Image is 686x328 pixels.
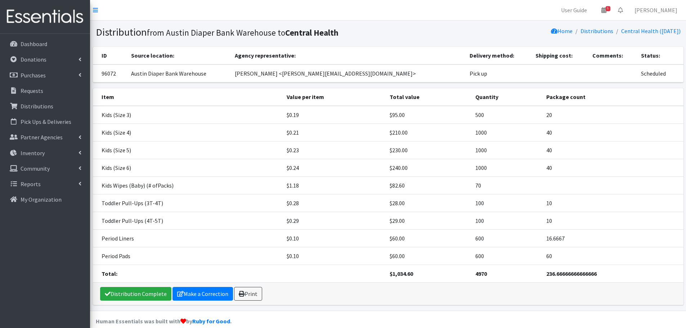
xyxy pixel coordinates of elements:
td: Period Liners [93,229,283,247]
b: Central Health [285,27,338,38]
td: $240.00 [385,159,471,176]
th: ID [93,47,127,64]
td: 40 [542,159,683,176]
td: Kids (Size 6) [93,159,283,176]
td: Scheduled [637,64,683,82]
p: My Organization [21,196,62,203]
td: $0.28 [282,194,385,212]
a: Distributions [3,99,87,113]
td: $210.00 [385,123,471,141]
td: $29.00 [385,212,471,229]
td: 10 [542,194,683,212]
td: $0.23 [282,141,385,159]
small: from Austin Diaper Bank Warehouse to [147,27,338,38]
td: 40 [542,141,683,159]
td: Kids Wipes (Baby) (# ofPacks) [93,176,283,194]
td: 1000 [471,159,542,176]
td: 600 [471,229,542,247]
td: Austin Diaper Bank Warehouse [127,64,230,82]
p: Distributions [21,103,53,110]
a: My Organization [3,192,87,207]
a: Reports [3,177,87,191]
td: Toddler Pull-Ups (3T-4T) [93,194,283,212]
th: Delivery method: [465,47,531,64]
td: 600 [471,247,542,265]
td: 60 [542,247,683,265]
td: 500 [471,106,542,124]
a: Distributions [580,27,613,35]
strong: 4970 [475,270,487,277]
h1: Distribution [96,26,386,39]
td: $60.00 [385,247,471,265]
img: HumanEssentials [3,5,87,29]
td: Kids (Size 5) [93,141,283,159]
th: Value per item [282,88,385,106]
th: Comments: [588,47,637,64]
td: 70 [471,176,542,194]
td: $0.24 [282,159,385,176]
td: 10 [542,212,683,229]
td: $0.10 [282,229,385,247]
a: Central Health ([DATE]) [621,27,681,35]
td: 16.6667 [542,229,683,247]
td: 1000 [471,123,542,141]
a: Inventory [3,146,87,160]
strong: $1,034.60 [390,270,413,277]
strong: Human Essentials was built with by . [96,318,232,325]
a: Community [3,161,87,176]
strong: 236.66666666666666 [546,270,597,277]
th: Quantity [471,88,542,106]
a: Dashboard [3,37,87,51]
p: Purchases [21,72,46,79]
p: Pick Ups & Deliveries [21,118,71,125]
td: Kids (Size 4) [93,123,283,141]
td: Period Pads [93,247,283,265]
a: Ruby for Good [192,318,230,325]
th: Shipping cost: [531,47,588,64]
p: Donations [21,56,46,63]
td: 100 [471,194,542,212]
td: [PERSON_NAME] <[PERSON_NAME][EMAIL_ADDRESS][DOMAIN_NAME]> [230,64,465,82]
td: $0.21 [282,123,385,141]
td: Pick up [465,64,531,82]
p: Partner Agencies [21,134,63,141]
td: Toddler Pull-Ups (4T-5T) [93,212,283,229]
strong: Total: [102,270,117,277]
span: 6 [606,6,610,11]
p: Dashboard [21,40,47,48]
a: User Guide [555,3,593,17]
td: $0.10 [282,247,385,265]
td: 1000 [471,141,542,159]
td: $1.18 [282,176,385,194]
th: Agency representative: [230,47,465,64]
p: Community [21,165,50,172]
td: $0.19 [282,106,385,124]
a: Purchases [3,68,87,82]
th: Status: [637,47,683,64]
td: $230.00 [385,141,471,159]
a: Make a Correction [172,287,233,301]
th: Source location: [127,47,230,64]
td: $0.29 [282,212,385,229]
td: 100 [471,212,542,229]
a: Partner Agencies [3,130,87,144]
p: Requests [21,87,43,94]
td: 20 [542,106,683,124]
td: $95.00 [385,106,471,124]
td: $28.00 [385,194,471,212]
th: Total value [385,88,471,106]
a: Distribution Complete [100,287,171,301]
a: Print [234,287,262,301]
th: Item [93,88,283,106]
th: Package count [542,88,683,106]
td: 96072 [93,64,127,82]
td: 40 [542,123,683,141]
a: [PERSON_NAME] [629,3,683,17]
a: Requests [3,84,87,98]
a: Home [551,27,573,35]
p: Reports [21,180,41,188]
td: $60.00 [385,229,471,247]
td: Kids (Size 3) [93,106,283,124]
td: $82.60 [385,176,471,194]
a: Donations [3,52,87,67]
